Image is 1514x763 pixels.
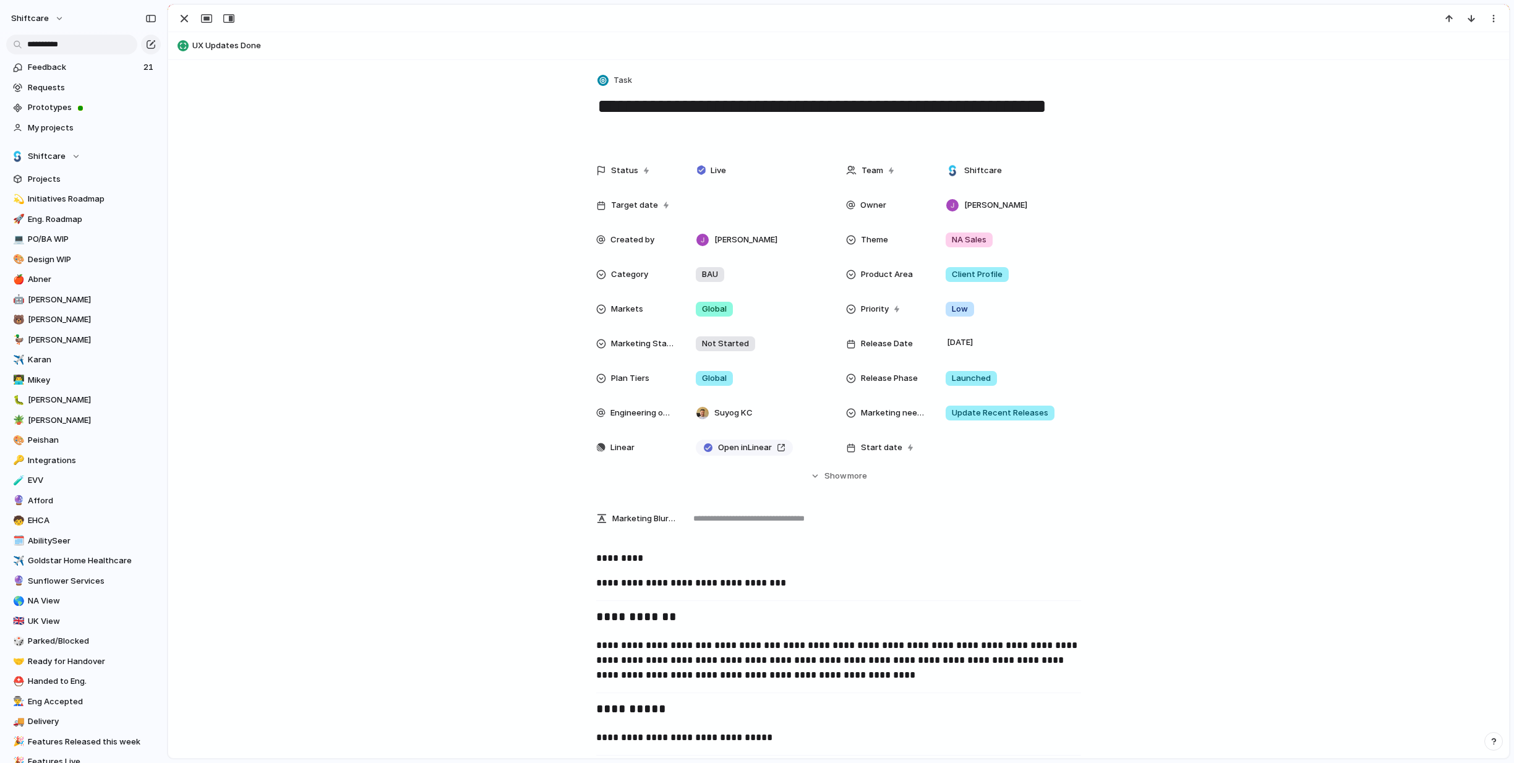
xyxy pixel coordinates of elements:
[28,715,156,728] span: Delivery
[13,675,22,689] div: ⛑️
[860,199,886,211] span: Owner
[611,372,649,385] span: Plan Tiers
[192,40,1503,52] span: UX Updates Done
[11,555,24,567] button: ✈️
[6,632,161,650] a: 🎲Parked/Blocked
[714,407,753,419] span: Suyog KC
[28,495,156,507] span: Afford
[11,273,24,286] button: 🍎
[952,407,1048,419] span: Update Recent Releases
[11,233,24,245] button: 💻
[13,474,22,488] div: 🧪
[13,654,22,668] div: 🤝
[6,250,161,269] a: 🎨Design WIP
[964,164,1002,177] span: Shiftcare
[6,572,161,590] div: 🔮Sunflower Services
[610,407,675,419] span: Engineering owner
[6,190,161,208] a: 💫Initiatives Roadmap
[861,441,902,454] span: Start date
[612,513,675,525] span: Marketing Blurb (15-20 Words)
[6,331,161,349] a: 🦆[PERSON_NAME]
[13,514,22,528] div: 🧒
[13,493,22,508] div: 🔮
[952,303,968,315] span: Low
[714,234,777,246] span: [PERSON_NAME]
[6,9,71,28] button: shiftcare
[6,291,161,309] a: 🤖[PERSON_NAME]
[861,303,889,315] span: Priority
[702,338,749,350] span: Not Started
[6,532,161,550] a: 🗓️AbilitySeer
[28,82,156,94] span: Requests
[11,334,24,346] button: 🦆
[11,514,24,527] button: 🧒
[28,254,156,266] span: Design WIP
[28,61,140,74] span: Feedback
[6,210,161,229] div: 🚀Eng. Roadmap
[28,575,156,587] span: Sunflower Services
[28,233,156,245] span: PO/BA WIP
[614,74,632,87] span: Task
[6,511,161,530] div: 🧒EHCA
[6,371,161,390] div: 👨‍💻Mikey
[11,374,24,386] button: 👨‍💻
[6,492,161,510] a: 🔮Afford
[28,535,156,547] span: AbilitySeer
[611,199,658,211] span: Target date
[6,230,161,249] a: 💻PO/BA WIP
[13,273,22,287] div: 🍎
[28,173,156,185] span: Projects
[28,213,156,226] span: Eng. Roadmap
[6,310,161,329] a: 🐻[PERSON_NAME]
[6,451,161,470] a: 🔑Integrations
[13,373,22,387] div: 👨‍💻
[11,434,24,446] button: 🎨
[28,514,156,527] span: EHCA
[611,164,638,177] span: Status
[11,696,24,708] button: 👨‍🏭
[11,655,24,668] button: 🤝
[11,12,49,25] span: shiftcare
[13,574,22,588] div: 🔮
[824,470,847,482] span: Show
[143,61,156,74] span: 21
[944,335,977,350] span: [DATE]
[28,101,156,114] span: Prototypes
[11,454,24,467] button: 🔑
[862,164,883,177] span: Team
[28,434,156,446] span: Peishan
[13,252,22,266] div: 🎨
[13,333,22,347] div: 🦆
[13,433,22,448] div: 🎨
[6,672,161,691] a: ⛑️Handed to Eng.
[11,313,24,326] button: 🐻
[6,119,161,137] a: My projects
[11,213,24,226] button: 🚀
[702,372,727,385] span: Global
[13,715,22,729] div: 🚚
[610,234,654,246] span: Created by
[28,313,156,326] span: [PERSON_NAME]
[28,696,156,708] span: Eng Accepted
[13,292,22,307] div: 🤖
[28,294,156,306] span: [PERSON_NAME]
[13,614,22,628] div: 🇬🇧
[11,575,24,587] button: 🔮
[13,192,22,207] div: 💫
[6,79,161,97] a: Requests
[28,193,156,205] span: Initiatives Roadmap
[6,411,161,430] a: 🪴[PERSON_NAME]
[28,150,66,163] span: Shiftcare
[6,391,161,409] a: 🐛[PERSON_NAME]
[13,735,22,749] div: 🎉
[13,393,22,407] div: 🐛
[952,234,986,246] span: NA Sales
[6,471,161,490] a: 🧪EVV
[6,652,161,671] div: 🤝Ready for Handover
[6,693,161,711] a: 👨‍🏭Eng Accepted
